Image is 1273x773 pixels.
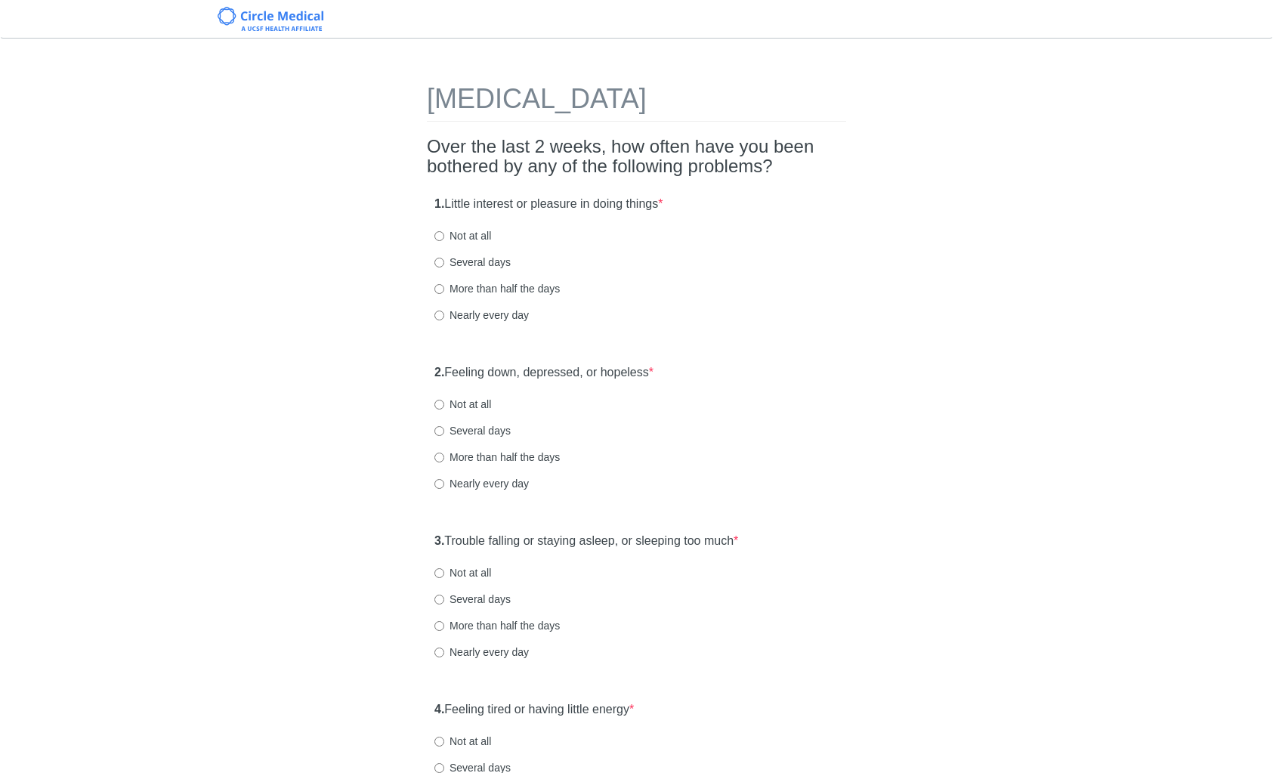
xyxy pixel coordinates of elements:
[434,645,529,660] label: Nearly every day
[434,311,444,320] input: Nearly every day
[434,364,653,382] label: Feeling down, depressed, or hopeless
[434,565,491,580] label: Not at all
[218,7,324,31] img: Circle Medical Logo
[434,450,560,465] label: More than half the days
[434,423,511,438] label: Several days
[434,701,634,719] label: Feeling tired or having little energy
[434,231,444,241] input: Not at all
[434,400,444,410] input: Not at all
[434,366,444,379] strong: 2.
[434,397,491,412] label: Not at all
[434,228,491,243] label: Not at all
[434,595,444,604] input: Several days
[434,197,444,210] strong: 1.
[434,533,738,550] label: Trouble falling or staying asleep, or sleeping too much
[434,737,444,747] input: Not at all
[434,763,444,773] input: Several days
[434,308,529,323] label: Nearly every day
[434,703,444,716] strong: 4.
[434,734,491,749] label: Not at all
[434,281,560,296] label: More than half the days
[434,196,663,213] label: Little interest or pleasure in doing things
[427,137,846,177] h2: Over the last 2 weeks, how often have you been bothered by any of the following problems?
[434,453,444,462] input: More than half the days
[434,618,560,633] label: More than half the days
[434,476,529,491] label: Nearly every day
[434,284,444,294] input: More than half the days
[434,534,444,547] strong: 3.
[434,255,511,270] label: Several days
[427,84,846,122] h1: [MEDICAL_DATA]
[434,479,444,489] input: Nearly every day
[434,621,444,631] input: More than half the days
[434,568,444,578] input: Not at all
[434,648,444,657] input: Nearly every day
[434,592,511,607] label: Several days
[434,426,444,436] input: Several days
[434,258,444,267] input: Several days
